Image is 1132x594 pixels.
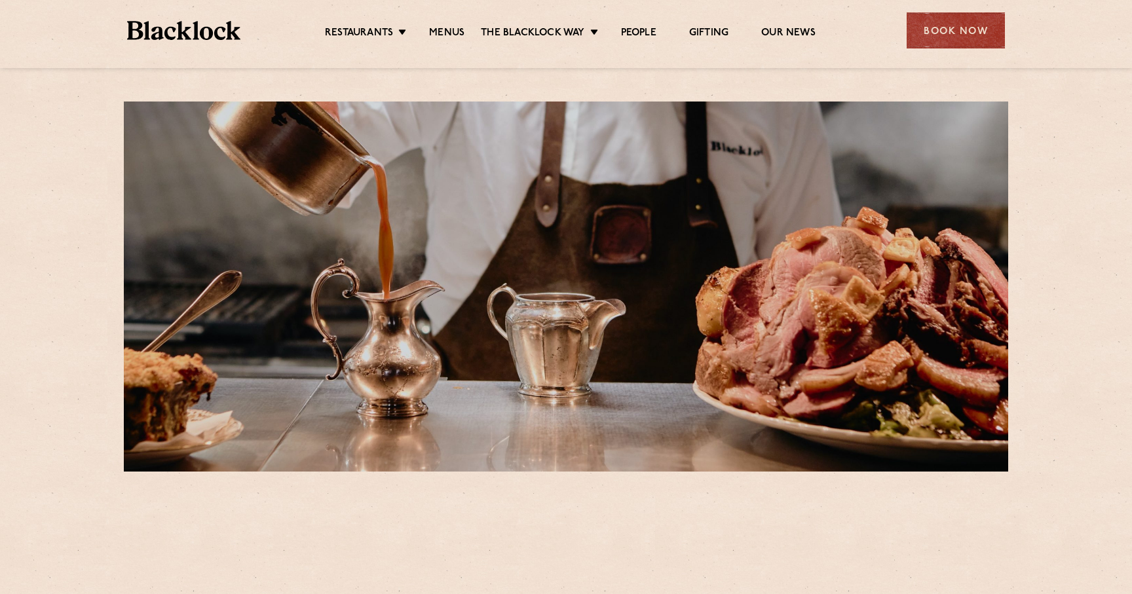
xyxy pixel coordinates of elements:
[127,21,240,40] img: BL_Textured_Logo-footer-cropped.svg
[429,27,464,41] a: Menus
[907,12,1005,48] div: Book Now
[481,27,584,41] a: The Blacklock Way
[761,27,816,41] a: Our News
[689,27,728,41] a: Gifting
[325,27,393,41] a: Restaurants
[621,27,656,41] a: People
